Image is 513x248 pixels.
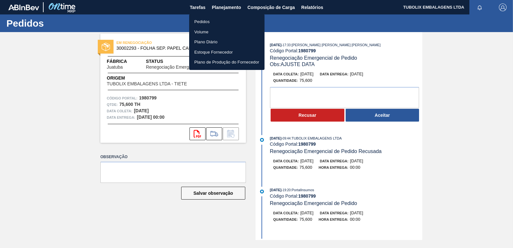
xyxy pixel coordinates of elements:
[189,57,265,67] a: Plano de Produção do Fornecedor
[189,47,265,57] a: Estoque Fornecedor
[189,27,265,37] a: Volume
[189,37,265,47] a: Plano Diário
[189,17,265,27] a: Pedidos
